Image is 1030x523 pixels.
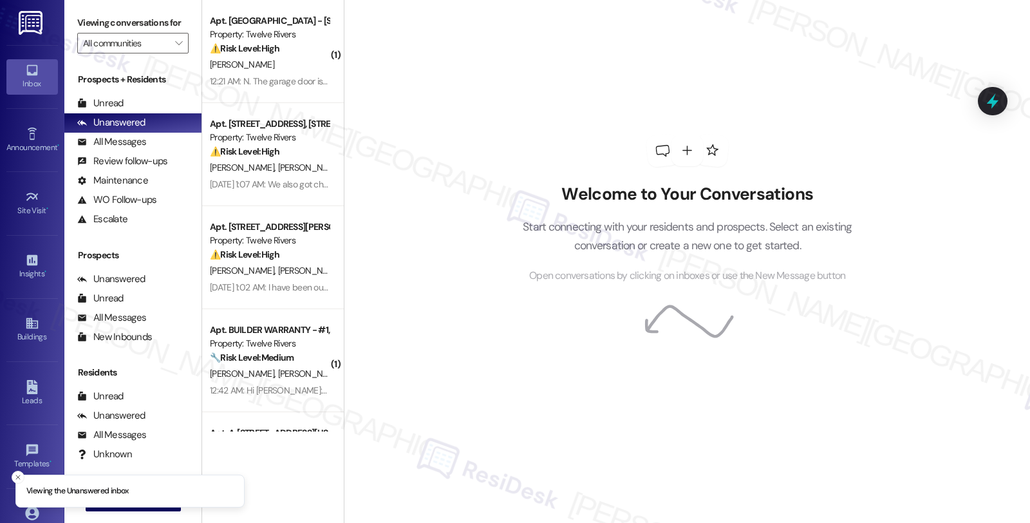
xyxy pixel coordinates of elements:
[64,366,201,379] div: Residents
[77,311,146,325] div: All Messages
[210,352,294,363] strong: 🔧 Risk Level: Medium
[210,265,278,276] span: [PERSON_NAME]
[210,131,329,144] div: Property: Twelve Rivers
[12,471,24,484] button: Close toast
[46,204,48,213] span: •
[77,390,124,403] div: Unread
[210,117,329,131] div: Apt. [STREET_ADDRESS], [STREET_ADDRESS]
[77,97,124,110] div: Unread
[6,376,58,411] a: Leads
[77,155,167,168] div: Review follow-ups
[77,135,146,149] div: All Messages
[19,11,45,35] img: ResiDesk Logo
[210,162,278,173] span: [PERSON_NAME]
[77,213,127,226] div: Escalate
[210,368,278,379] span: [PERSON_NAME]
[26,486,129,497] p: Viewing the Unanswered inbox
[50,457,51,466] span: •
[210,220,329,234] div: Apt. [STREET_ADDRESS][PERSON_NAME][PERSON_NAME]
[77,292,124,305] div: Unread
[6,312,58,347] a: Buildings
[6,249,58,284] a: Insights •
[210,234,329,247] div: Property: Twelve Rivers
[77,448,132,461] div: Unknown
[64,73,201,86] div: Prospects + Residents
[503,184,872,205] h2: Welcome to Your Conversations
[210,323,329,337] div: Apt. BUILDER WARRANTY - #1, BUILDER WARRANTY - [STREET_ADDRESS]
[175,38,182,48] i: 
[278,162,342,173] span: [PERSON_NAME]
[210,59,274,70] span: [PERSON_NAME]
[44,267,46,276] span: •
[77,193,156,207] div: WO Follow-ups
[210,426,329,440] div: Apt. A, [STREET_ADDRESS][US_STATE]
[210,281,413,293] div: [DATE] 1:02 AM: I have been out of the country until 9/4
[77,13,189,33] label: Viewing conversations for
[64,249,201,262] div: Prospects
[210,178,557,190] div: [DATE] 1:07 AM: We also got charged another $350 recently, which we were unsure of as well.
[210,43,279,54] strong: ⚠️ Risk Level: High
[210,146,279,157] strong: ⚠️ Risk Level: High
[210,75,531,87] div: 12:21 AM: N. The garage door is still not working, and the repair company has not come.
[529,268,845,284] span: Open conversations by clicking on inboxes or use the New Message button
[503,218,872,254] p: Start connecting with your residents and prospects. Select an existing conversation or create a n...
[278,368,342,379] span: [PERSON_NAME]
[77,428,146,442] div: All Messages
[57,141,59,150] span: •
[210,28,329,41] div: Property: Twelve Rivers
[77,330,152,344] div: New Inbounds
[210,14,329,28] div: Apt. [GEOGRAPHIC_DATA] - [STREET_ADDRESS], [STREET_ADDRESS]
[6,59,58,94] a: Inbox
[6,186,58,221] a: Site Visit •
[210,249,279,260] strong: ⚠️ Risk Level: High
[77,174,148,187] div: Maintenance
[77,409,145,423] div: Unanswered
[83,33,168,53] input: All communities
[6,439,58,474] a: Templates •
[210,337,329,350] div: Property: Twelve Rivers
[278,265,342,276] span: [PERSON_NAME]
[77,272,145,286] div: Unanswered
[77,116,145,129] div: Unanswered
